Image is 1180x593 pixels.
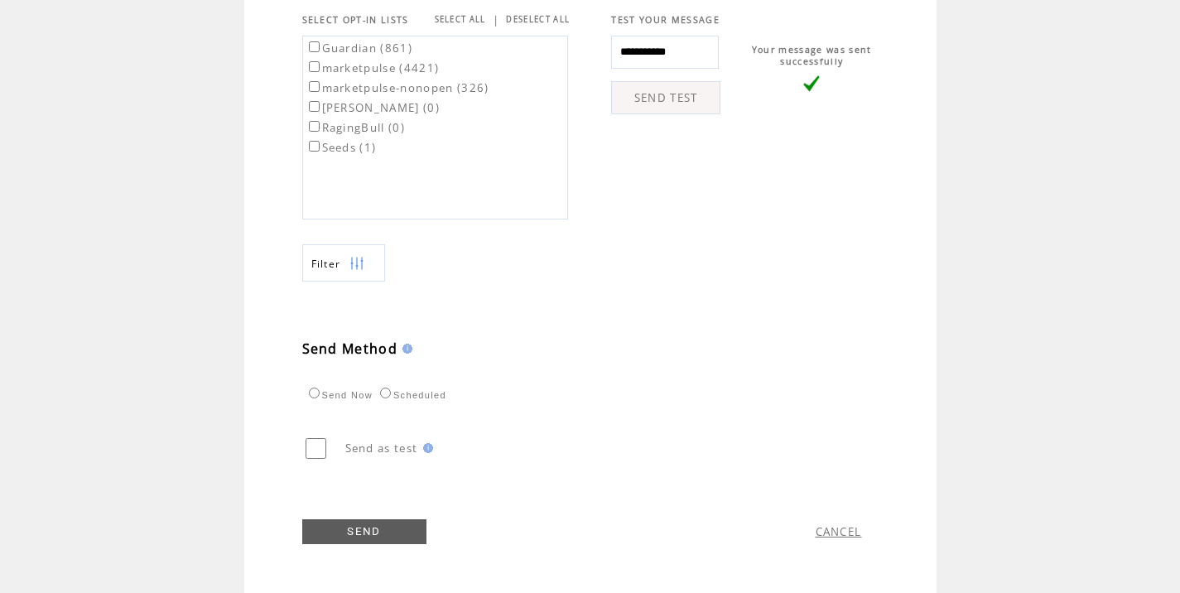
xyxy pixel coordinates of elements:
input: Seeds (1) [309,141,320,152]
img: help.gif [418,443,433,453]
input: marketpulse-nonopen (326) [309,81,320,92]
a: CANCEL [816,524,862,539]
img: help.gif [397,344,412,354]
span: Show filters [311,257,341,271]
input: Scheduled [380,388,391,398]
label: marketpulse-nonopen (326) [306,80,489,95]
input: marketpulse (4421) [309,61,320,72]
img: vLarge.png [803,75,820,92]
label: [PERSON_NAME] (0) [306,100,441,115]
a: Filter [302,244,385,282]
span: Your message was sent successfully [752,44,872,67]
a: DESELECT ALL [506,14,570,25]
label: Send Now [305,390,373,400]
span: Send Method [302,340,398,358]
label: Guardian (861) [306,41,413,55]
span: SELECT OPT-IN LISTS [302,14,409,26]
a: SEND [302,519,426,544]
label: RagingBull (0) [306,120,406,135]
span: Send as test [345,441,418,456]
label: Seeds (1) [306,140,377,155]
a: SEND TEST [611,81,720,114]
a: SELECT ALL [435,14,486,25]
span: TEST YOUR MESSAGE [611,14,720,26]
input: [PERSON_NAME] (0) [309,101,320,112]
span: | [493,12,499,27]
input: Guardian (861) [309,41,320,52]
input: Send Now [309,388,320,398]
input: RagingBull (0) [309,121,320,132]
label: Scheduled [376,390,446,400]
img: filters.png [349,245,364,282]
label: marketpulse (4421) [306,60,440,75]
